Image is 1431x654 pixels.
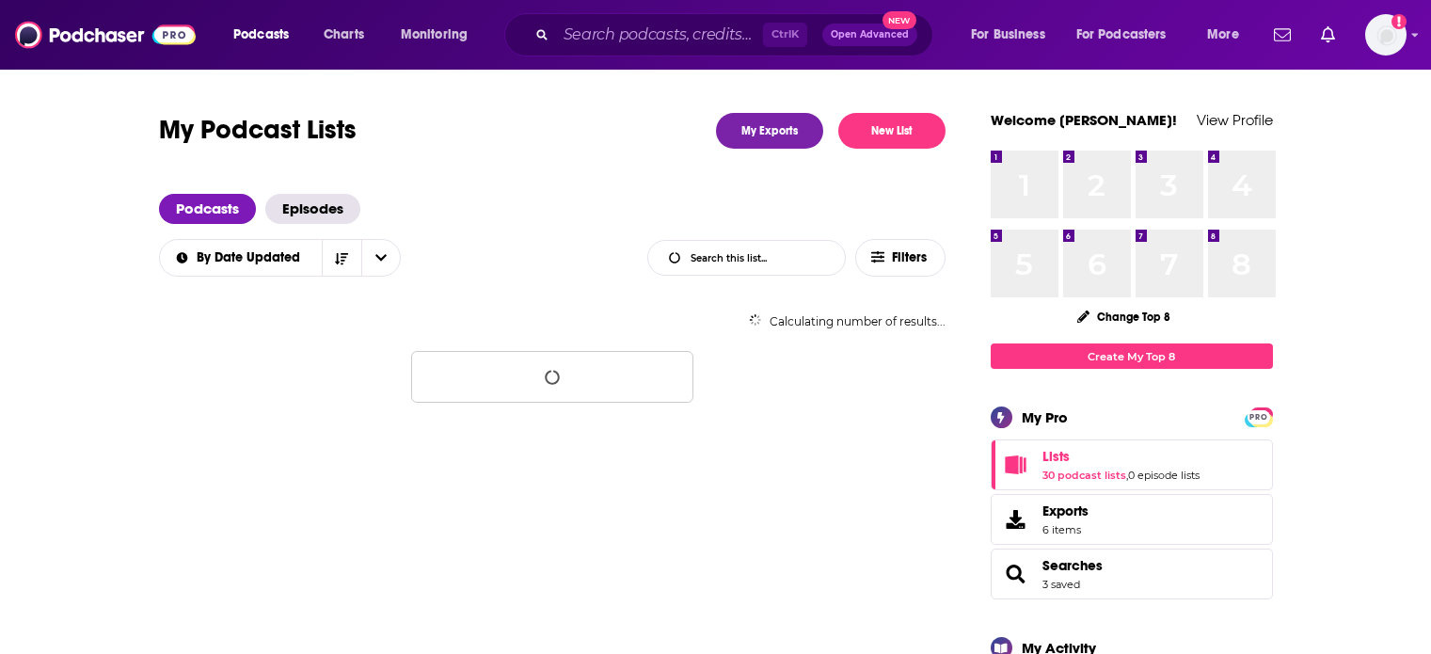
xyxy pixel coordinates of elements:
[322,240,361,276] button: Sort Direction
[1248,410,1270,424] span: PRO
[197,251,307,264] span: By Date Updated
[1042,469,1126,482] a: 30 podcast lists
[1064,20,1194,50] button: open menu
[991,111,1177,129] a: Welcome [PERSON_NAME]!
[1365,14,1407,56] span: Logged in as madeleinelbrownkensington
[311,20,375,50] a: Charts
[958,20,1069,50] button: open menu
[522,13,951,56] div: Search podcasts, credits, & more...
[1248,409,1270,423] a: PRO
[1266,19,1298,51] a: Show notifications dropdown
[1194,20,1263,50] button: open menu
[556,20,763,50] input: Search podcasts, credits, & more...
[991,439,1273,490] span: Lists
[1042,448,1200,465] a: Lists
[855,239,946,277] button: Filters
[1207,22,1239,48] span: More
[971,22,1045,48] span: For Business
[159,194,256,224] a: Podcasts
[997,506,1035,533] span: Exports
[997,452,1035,478] a: Lists
[822,24,917,46] button: Open AdvancedNew
[1042,578,1080,591] a: 3 saved
[159,239,401,277] h2: Choose List sort
[1042,448,1070,465] span: Lists
[1042,523,1089,536] span: 6 items
[265,194,360,224] a: Episodes
[1066,305,1183,328] button: Change Top 8
[831,30,909,40] span: Open Advanced
[361,240,401,276] button: open menu
[159,113,357,149] h1: My Podcast Lists
[1042,502,1089,519] span: Exports
[838,113,946,149] button: New List
[1022,408,1068,426] div: My Pro
[997,561,1035,587] a: Searches
[159,314,946,328] div: Calculating number of results...
[1313,19,1343,51] a: Show notifications dropdown
[324,22,364,48] span: Charts
[411,351,693,403] button: Loading
[233,22,289,48] span: Podcasts
[1365,14,1407,56] img: User Profile
[15,17,196,53] img: Podchaser - Follow, Share and Rate Podcasts
[892,251,930,264] span: Filters
[1128,469,1200,482] a: 0 episode lists
[1391,14,1407,29] svg: Add a profile image
[1197,111,1273,129] a: View Profile
[1126,469,1128,482] span: ,
[1076,22,1167,48] span: For Podcasters
[388,20,492,50] button: open menu
[882,11,916,29] span: New
[158,251,322,264] button: open menu
[991,494,1273,545] a: Exports
[991,549,1273,599] span: Searches
[1365,14,1407,56] button: Show profile menu
[401,22,468,48] span: Monitoring
[220,20,313,50] button: open menu
[991,343,1273,369] a: Create My Top 8
[716,113,823,149] a: My Exports
[763,23,807,47] span: Ctrl K
[1042,557,1103,574] a: Searches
